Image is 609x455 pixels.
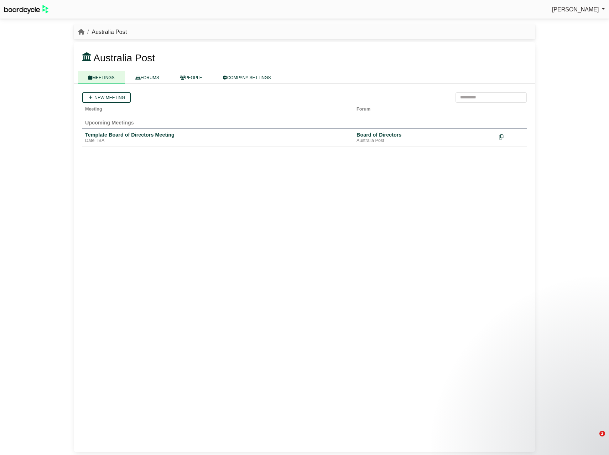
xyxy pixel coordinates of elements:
[354,103,496,113] th: Forum
[93,52,155,63] span: Australia Post
[85,132,351,144] a: Template Board of Directors Meeting Date TBA
[78,27,127,37] nav: breadcrumb
[82,92,131,103] a: New meeting
[82,103,354,113] th: Meeting
[170,71,213,84] a: PEOPLE
[356,138,493,144] div: Australia Post
[356,132,493,144] a: Board of Directors Australia Post
[499,132,524,141] div: Make a copy
[552,5,605,14] a: [PERSON_NAME]
[552,6,599,12] span: [PERSON_NAME]
[85,120,134,126] span: Upcoming Meetings
[585,431,602,448] iframe: Intercom live chat
[85,138,351,144] div: Date TBA
[84,27,127,37] li: Australia Post
[125,71,170,84] a: FORUMS
[4,5,48,14] img: BoardcycleBlackGreen-aaafeed430059cb809a45853b8cf6d952af9d84e6e89e1f1685b34bfd5cb7d64.svg
[599,431,605,436] span: 2
[213,71,281,84] a: COMPANY SETTINGS
[85,132,351,138] div: Template Board of Directors Meeting
[356,132,493,138] div: Board of Directors
[78,71,125,84] a: MEETINGS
